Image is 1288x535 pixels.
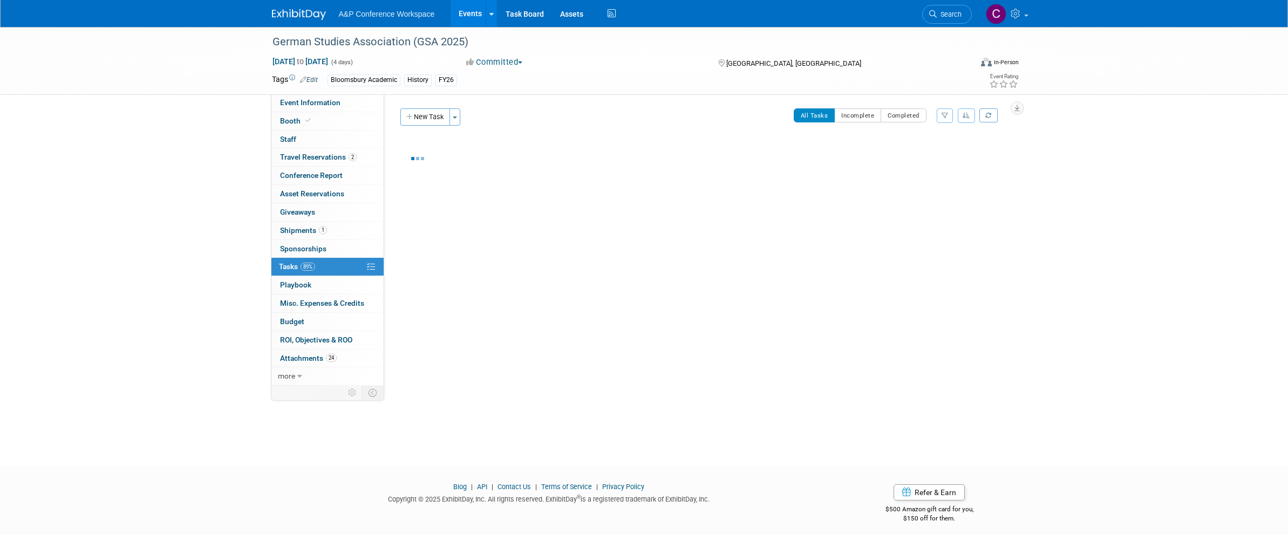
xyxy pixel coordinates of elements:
button: All Tasks [794,108,835,122]
span: | [594,483,601,491]
span: Shipments [280,226,327,235]
a: Contact Us [498,483,531,491]
td: Personalize Event Tab Strip [343,386,362,400]
a: Terms of Service [541,483,592,491]
span: Booth [280,116,313,125]
a: Edit [300,76,318,84]
a: Booth [271,112,384,130]
span: 89% [301,263,315,271]
span: Staff [280,135,296,143]
img: loading... [411,157,424,160]
a: Budget [271,313,384,331]
div: History [404,74,432,86]
span: (4 days) [330,59,353,66]
a: Giveaways [271,203,384,221]
button: Completed [881,108,926,122]
a: Staff [271,131,384,148]
div: German Studies Association (GSA 2025) [269,32,956,52]
img: Format-Inperson.png [981,58,992,66]
span: more [278,372,295,380]
i: Booth reservation complete [305,118,311,124]
button: Incomplete [834,108,881,122]
td: Tags [272,74,318,86]
a: Refresh [979,108,998,122]
div: Copyright © 2025 ExhibitDay, Inc. All rights reserved. ExhibitDay is a registered trademark of Ex... [272,492,827,504]
div: Bloomsbury Academic [328,74,400,86]
span: Budget [280,317,304,326]
span: Conference Report [280,171,343,180]
a: Privacy Policy [602,483,644,491]
div: Event Format [908,56,1019,72]
span: [DATE] [DATE] [272,57,329,66]
div: Event Rating [989,74,1018,79]
span: Misc. Expenses & Credits [280,299,364,307]
span: Search [937,10,962,18]
span: to [295,57,305,66]
a: Sponsorships [271,240,384,258]
a: Search [922,5,972,24]
sup: ® [577,494,581,500]
span: | [468,483,475,491]
span: [GEOGRAPHIC_DATA], [GEOGRAPHIC_DATA] [726,59,861,67]
a: ROI, Objectives & ROO [271,331,384,349]
a: Conference Report [271,167,384,184]
span: Tasks [279,262,315,271]
span: Playbook [280,280,311,289]
div: $150 off for them. [842,514,1017,523]
span: Event Information [280,98,340,107]
a: Refer & Earn [894,484,965,500]
button: New Task [400,108,450,126]
a: Playbook [271,276,384,294]
span: 2 [349,153,357,161]
a: Travel Reservations2 [271,148,384,166]
span: Sponsorships [280,244,326,253]
span: A&P Conference Workspace [339,10,435,18]
a: Blog [453,483,467,491]
span: 1 [319,226,327,234]
span: | [489,483,496,491]
span: Asset Reservations [280,189,344,198]
button: Committed [462,57,527,68]
a: Attachments24 [271,349,384,367]
a: Asset Reservations [271,185,384,203]
div: In-Person [993,58,1019,66]
a: Tasks89% [271,258,384,276]
a: Event Information [271,94,384,112]
div: FY26 [435,74,457,86]
div: $500 Amazon gift card for you, [842,498,1017,523]
span: ROI, Objectives & ROO [280,335,352,344]
span: Attachments [280,354,337,362]
a: Misc. Expenses & Credits [271,294,384,312]
span: Travel Reservations [280,153,357,161]
a: Shipments1 [271,222,384,239]
span: | [533,483,540,491]
img: ExhibitDay [272,9,326,20]
img: Christine Ritchlin [986,4,1006,24]
span: 24 [326,354,337,362]
span: Giveaways [280,208,315,216]
a: more [271,367,384,385]
td: Toggle Event Tabs [362,386,384,400]
a: API [477,483,487,491]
